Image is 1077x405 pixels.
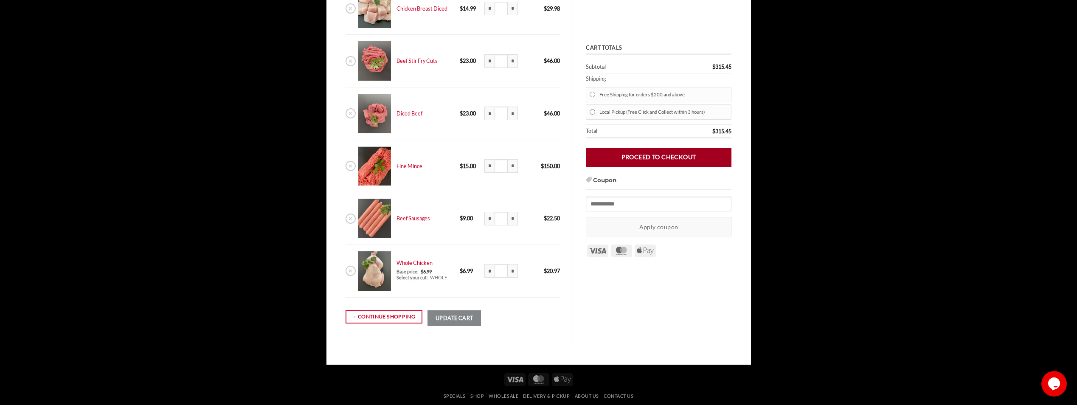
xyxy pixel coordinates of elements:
[586,42,731,55] th: Cart totals
[460,267,463,274] span: $
[396,269,419,275] dt: Base price:
[599,89,728,100] label: Free Shipping for orders $200 and above
[460,163,463,169] span: $
[544,5,547,12] span: $
[396,5,447,12] a: Chicken Breast Diced
[346,310,422,323] a: Continue shopping
[460,110,463,117] span: $
[346,108,356,118] a: Remove Diced Beef from cart
[489,393,518,399] a: Wholesale
[421,269,423,274] span: $
[444,393,466,399] a: Specials
[460,163,476,169] bdi: 15.00
[352,312,358,321] span: ←
[396,259,433,266] a: Whole Chicken
[544,110,560,117] bdi: 46.00
[396,57,438,64] a: Beef Stir Fry Cuts
[586,176,731,190] h3: Coupon
[346,56,356,66] a: Remove Beef Stir Fry Cuts from cart
[586,125,660,138] th: Total
[712,63,715,70] span: $
[586,61,660,73] th: Subtotal
[396,215,430,222] a: Beef Sausages
[358,41,391,81] img: Cart
[396,275,428,281] dt: Select your cut:
[346,3,356,14] a: Remove Chicken Breast Diced from cart
[544,215,560,222] bdi: 22.50
[460,215,473,222] bdi: 9.00
[460,267,473,274] bdi: 6.99
[346,161,356,171] a: Remove Fine Mince from cart
[460,215,463,222] span: $
[346,266,356,276] a: Remove Whole Chicken from cart
[586,148,731,167] a: Proceed to checkout
[586,73,731,84] th: Shipping
[586,243,657,258] div: Payment icons
[599,107,728,118] label: Local Pickup (Free Click and Collect within 3 hours)
[358,199,391,238] img: Cart
[460,110,476,117] bdi: 23.00
[544,267,547,274] span: $
[346,214,356,224] a: Remove Beef Sausages from cart
[396,110,422,117] a: Diced Beef
[358,94,391,133] img: Cart
[544,110,547,117] span: $
[586,217,731,237] button: Apply coupon
[358,251,391,291] img: Cart
[544,57,560,64] bdi: 46.00
[460,5,463,12] span: $
[712,128,731,135] bdi: 315.45
[503,372,574,386] div: Payment icons
[358,146,391,186] img: Cart
[421,269,432,274] span: 6.99
[470,393,484,399] a: SHOP
[712,128,715,135] span: $
[712,63,731,70] bdi: 315.45
[541,163,560,169] bdi: 150.00
[575,393,599,399] a: About Us
[544,5,560,12] bdi: 29.98
[427,310,481,326] button: Update cart
[1041,371,1069,397] iframe: chat widget
[544,267,560,274] bdi: 20.97
[460,5,476,12] bdi: 14.99
[396,163,422,169] a: Fine Mince
[460,57,476,64] bdi: 23.00
[544,57,547,64] span: $
[544,215,547,222] span: $
[604,393,633,399] a: Contact Us
[460,57,463,64] span: $
[541,163,544,169] span: $
[523,393,570,399] a: Delivery & Pickup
